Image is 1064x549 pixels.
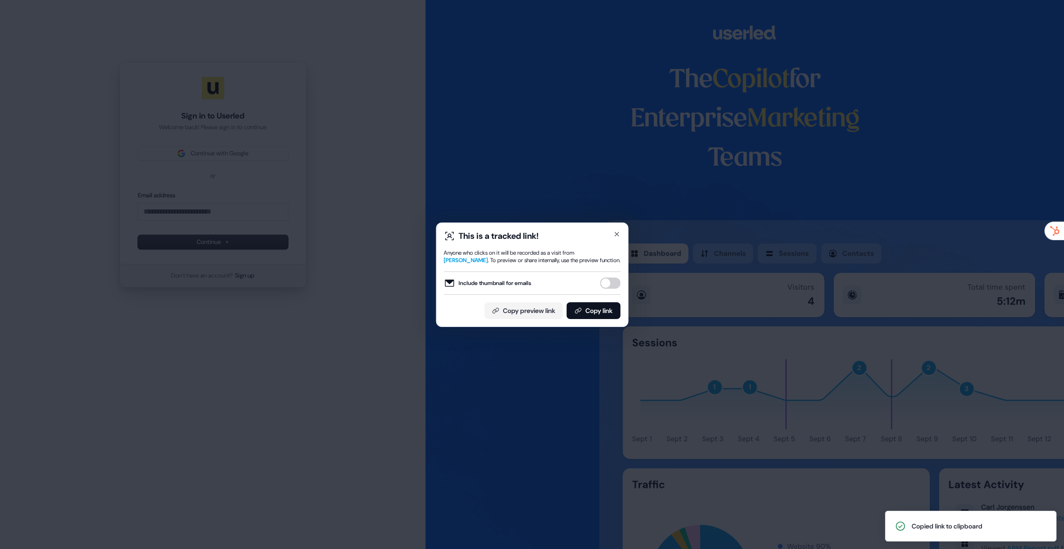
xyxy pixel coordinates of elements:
div: This is a tracked link! [459,230,539,242]
button: Copy link [566,302,620,319]
div: Anyone who clicks on it will be recorded as a visit from . To preview or share internally, use th... [444,249,620,264]
label: Include thumbnail for emails [444,278,531,289]
div: Copied link to clipboard [912,521,982,531]
span: [PERSON_NAME] [444,257,488,264]
button: Copy preview link [484,302,563,319]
